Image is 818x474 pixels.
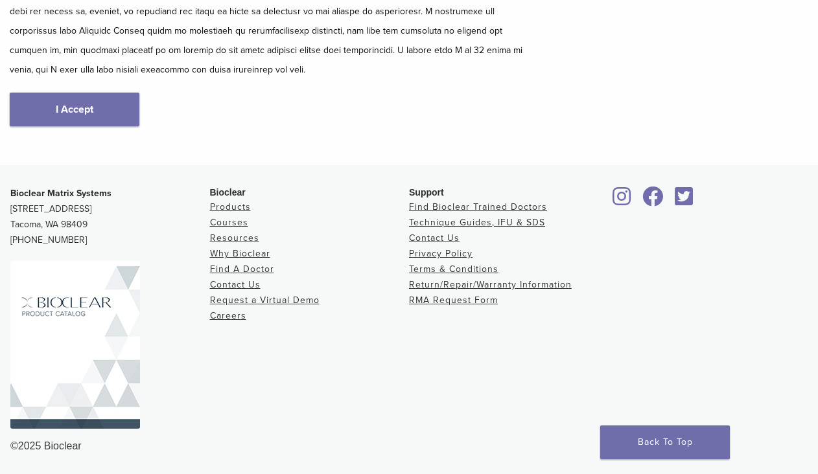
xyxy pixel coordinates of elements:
a: Return/Repair/Warranty Information [409,279,572,290]
a: Find Bioclear Trained Doctors [409,201,547,212]
a: Terms & Conditions [409,264,498,275]
a: Technique Guides, IFU & SDS [409,217,545,228]
a: Courses [210,217,248,228]
a: Why Bioclear [210,248,270,259]
a: Privacy Policy [409,248,473,259]
a: Bioclear [671,194,698,207]
div: ©2025 Bioclear [10,438,808,454]
a: Find A Doctor [210,264,274,275]
span: Support [409,187,444,198]
a: Resources [210,232,259,243]
a: I Accept [10,93,139,126]
a: Back To Top [600,425,730,459]
a: Bioclear [638,194,668,207]
a: Request a Virtual Demo [210,295,320,306]
a: Contact Us [409,232,460,243]
strong: Bioclear Matrix Systems [10,188,111,199]
img: Bioclear [10,261,140,429]
a: RMA Request Form [409,295,498,306]
p: [STREET_ADDRESS] Tacoma, WA 98409 [PHONE_NUMBER] [10,186,210,248]
span: Bioclear [210,187,246,198]
a: Products [210,201,251,212]
a: Bioclear [609,194,636,207]
a: Contact Us [210,279,261,290]
a: Careers [210,310,246,321]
